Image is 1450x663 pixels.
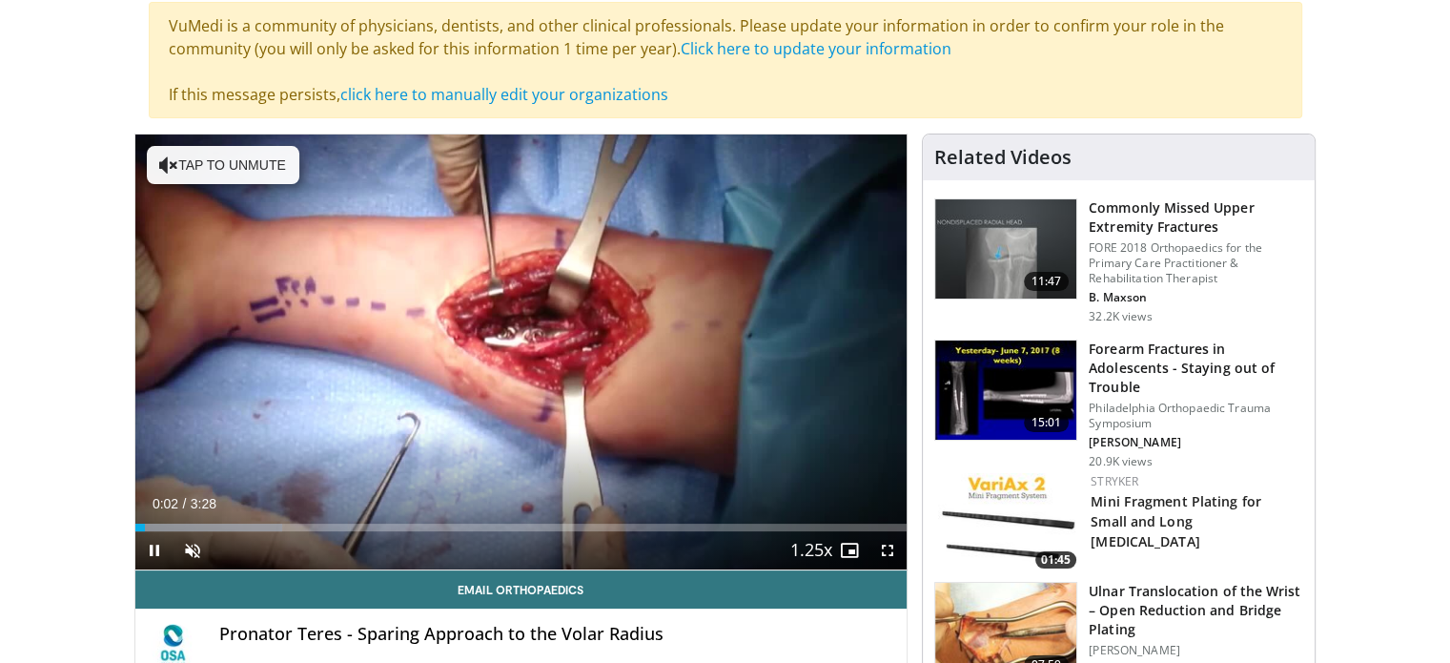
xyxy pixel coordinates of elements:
span: / [183,496,187,511]
h3: Forearm Fractures in Adolescents - Staying out of Trouble [1089,340,1303,397]
span: 3:28 [191,496,216,511]
p: Philadelphia Orthopaedic Trauma Symposium [1089,401,1303,431]
a: Email Orthopaedics [135,570,908,609]
button: Tap to unmute [147,146,299,184]
div: VuMedi is a community of physicians, dentists, and other clinical professionals. Please update yo... [149,2,1302,118]
a: Click here to update your information [681,38,951,59]
h4: Related Videos [934,146,1072,169]
span: 0:02 [153,496,178,511]
h4: Pronator Teres - Sparing Approach to the Volar Radius [219,624,892,645]
h3: Ulnar Translocation of the Wrist – Open Reduction and Bridge Plating [1089,582,1303,639]
p: 32.2K views [1089,309,1152,324]
button: Playback Rate [792,531,830,570]
button: Enable picture-in-picture mode [830,531,868,570]
img: b37175e7-6a0c-4ed3-b9ce-2cebafe6c791.150x105_q85_crop-smart_upscale.jpg [938,473,1081,573]
a: 01:45 [938,473,1081,573]
a: 15:01 Forearm Fractures in Adolescents - Staying out of Trouble Philadelphia Orthopaedic Trauma S... [934,340,1303,469]
button: Fullscreen [868,531,907,570]
img: b2c65235-e098-4cd2-ab0f-914df5e3e270.150x105_q85_crop-smart_upscale.jpg [935,199,1076,299]
a: Stryker [1091,473,1138,489]
video-js: Video Player [135,135,908,570]
img: 25619031-145e-4c60-a054-82f5ddb5a1ab.150x105_q85_crop-smart_upscale.jpg [935,341,1076,440]
p: FORE 2018 Orthopaedics for the Primary Care Practitioner & Rehabilitation Therapist [1089,240,1303,286]
a: 11:47 Commonly Missed Upper Extremity Fractures FORE 2018 Orthopaedics for the Primary Care Pract... [934,198,1303,324]
p: B. Maxson [1089,290,1303,305]
button: Pause [135,531,174,570]
h3: Commonly Missed Upper Extremity Fractures [1089,198,1303,237]
p: [PERSON_NAME] [1089,435,1303,450]
span: 01:45 [1035,551,1076,569]
span: 15:01 [1024,413,1070,432]
p: 20.9K views [1089,454,1152,469]
a: Mini Fragment Plating for Small and Long [MEDICAL_DATA] [1091,492,1261,550]
a: click here to manually edit your organizations [340,84,668,105]
p: [PERSON_NAME] [1089,643,1303,658]
span: 11:47 [1024,272,1070,291]
div: Progress Bar [135,524,908,531]
button: Unmute [174,531,212,570]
